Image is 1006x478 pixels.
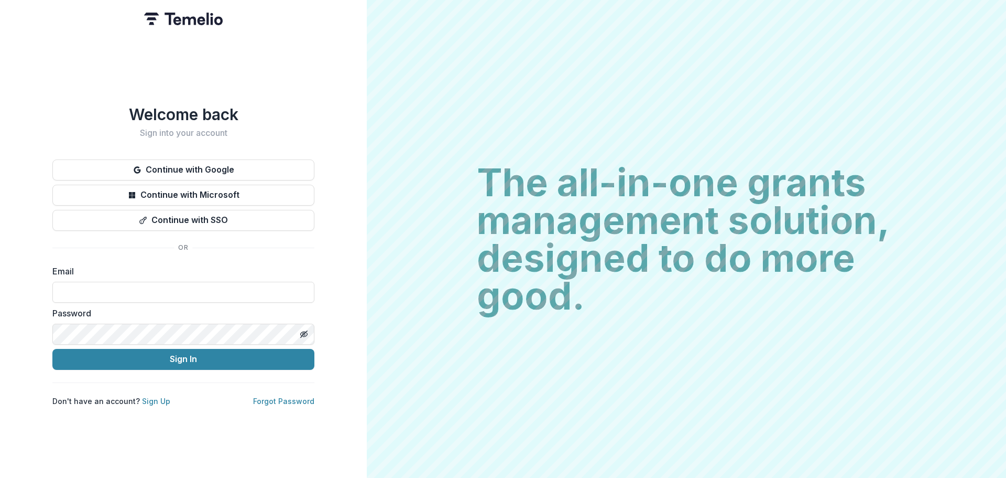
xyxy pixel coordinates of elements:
img: Temelio [144,13,223,25]
button: Sign In [52,349,314,370]
a: Sign Up [142,397,170,406]
h2: Sign into your account [52,128,314,138]
label: Password [52,307,308,320]
h1: Welcome back [52,105,314,124]
p: Don't have an account? [52,396,170,407]
button: Continue with Microsoft [52,185,314,206]
label: Email [52,265,308,278]
button: Toggle password visibility [296,326,312,343]
button: Continue with Google [52,160,314,180]
button: Continue with SSO [52,210,314,231]
a: Forgot Password [253,397,314,406]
